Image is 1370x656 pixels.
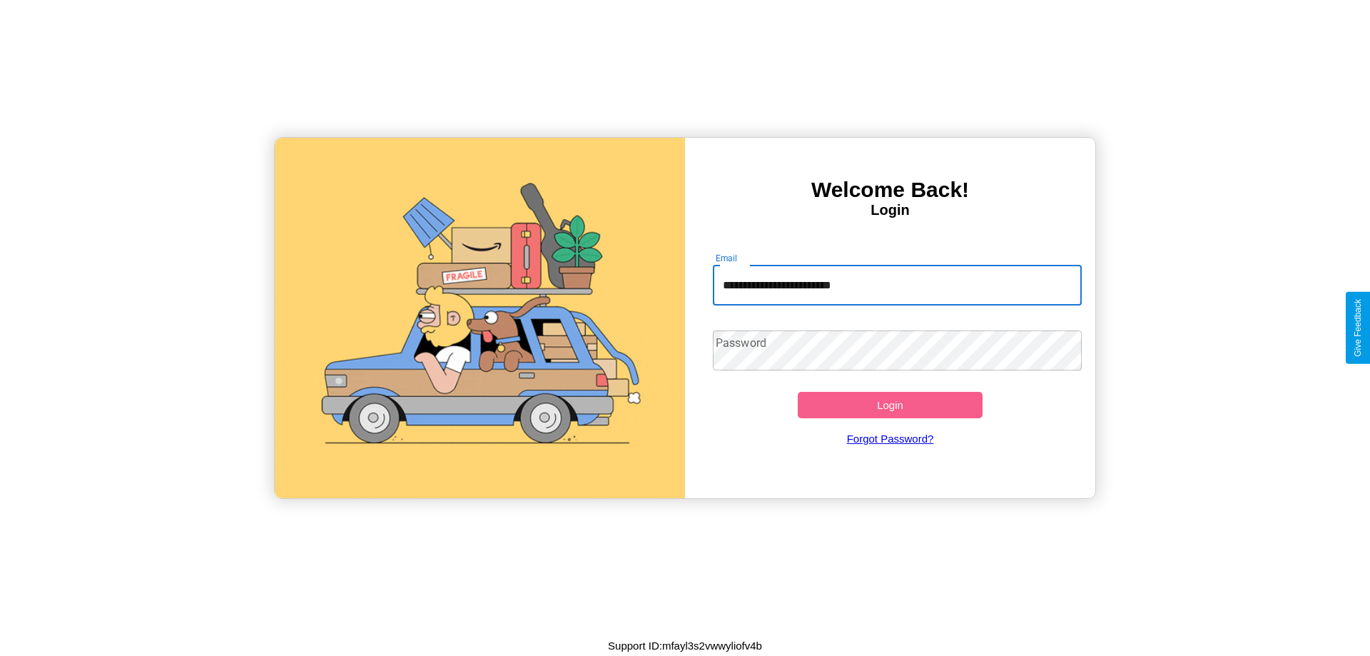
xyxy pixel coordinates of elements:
[608,636,762,655] p: Support ID: mfayl3s2vwwyliofv4b
[275,138,685,498] img: gif
[685,202,1095,218] h4: Login
[685,178,1095,202] h3: Welcome Back!
[706,418,1075,459] a: Forgot Password?
[716,252,738,264] label: Email
[1353,299,1363,357] div: Give Feedback
[798,392,983,418] button: Login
